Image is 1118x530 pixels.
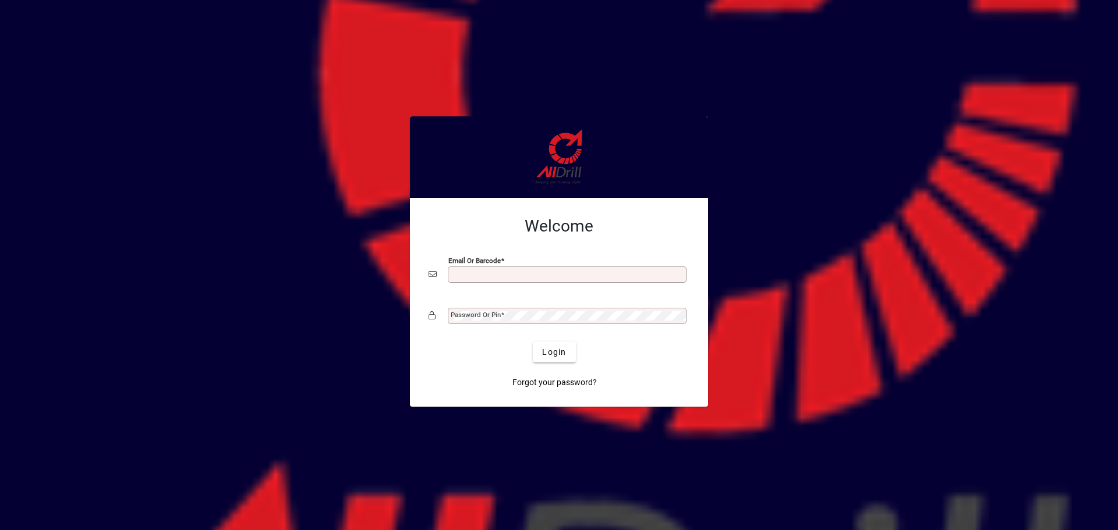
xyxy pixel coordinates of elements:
a: Forgot your password? [508,372,602,393]
button: Login [533,342,575,362]
span: Forgot your password? [512,376,597,389]
mat-label: Email or Barcode [448,257,501,265]
h2: Welcome [429,216,689,236]
span: Login [542,346,566,358]
mat-label: Password or Pin [451,311,501,319]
